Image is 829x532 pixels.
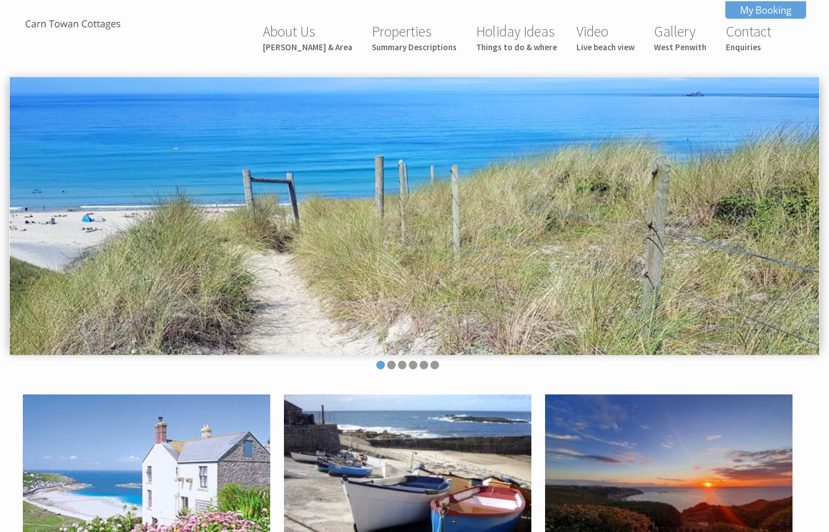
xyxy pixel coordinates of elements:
[654,42,706,53] small: West Penwith
[372,42,457,53] small: Summary Descriptions
[476,22,557,53] a: Holiday IdeasThings to do & where
[725,1,806,19] a: My Booking
[263,22,352,53] a: About Us[PERSON_NAME] & Area
[576,42,635,53] small: Live beach view
[576,22,635,53] a: VideoLive beach view
[372,22,457,53] a: PropertiesSummary Descriptions
[16,18,130,32] img: Carn Towan
[726,22,771,53] a: ContactEnquiries
[263,42,352,53] small: [PERSON_NAME] & Area
[654,22,706,53] a: GalleryWest Penwith
[476,42,557,53] small: Things to do & where
[726,42,771,53] small: Enquiries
